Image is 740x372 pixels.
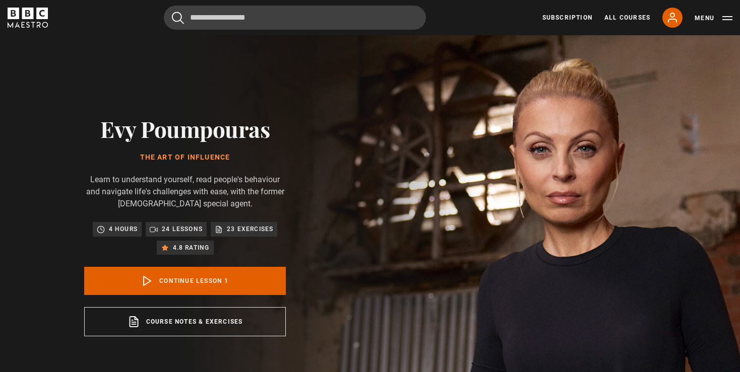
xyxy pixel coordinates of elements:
p: 4 hours [109,224,138,234]
button: Submit the search query [172,12,184,24]
p: 4.8 rating [173,243,210,253]
a: Course notes & exercises [84,307,286,336]
h2: Evy Poumpouras [84,116,286,141]
a: Continue lesson 1 [84,267,286,295]
svg: BBC Maestro [8,8,48,28]
p: 23 exercises [227,224,273,234]
input: Search [164,6,426,30]
h1: The Art of Influence [84,154,286,162]
a: All Courses [604,13,650,22]
p: Learn to understand yourself, read people's behaviour and navigate life's challenges with ease, w... [84,174,286,210]
a: Subscription [542,13,592,22]
button: Toggle navigation [695,13,732,23]
p: 24 lessons [162,224,203,234]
